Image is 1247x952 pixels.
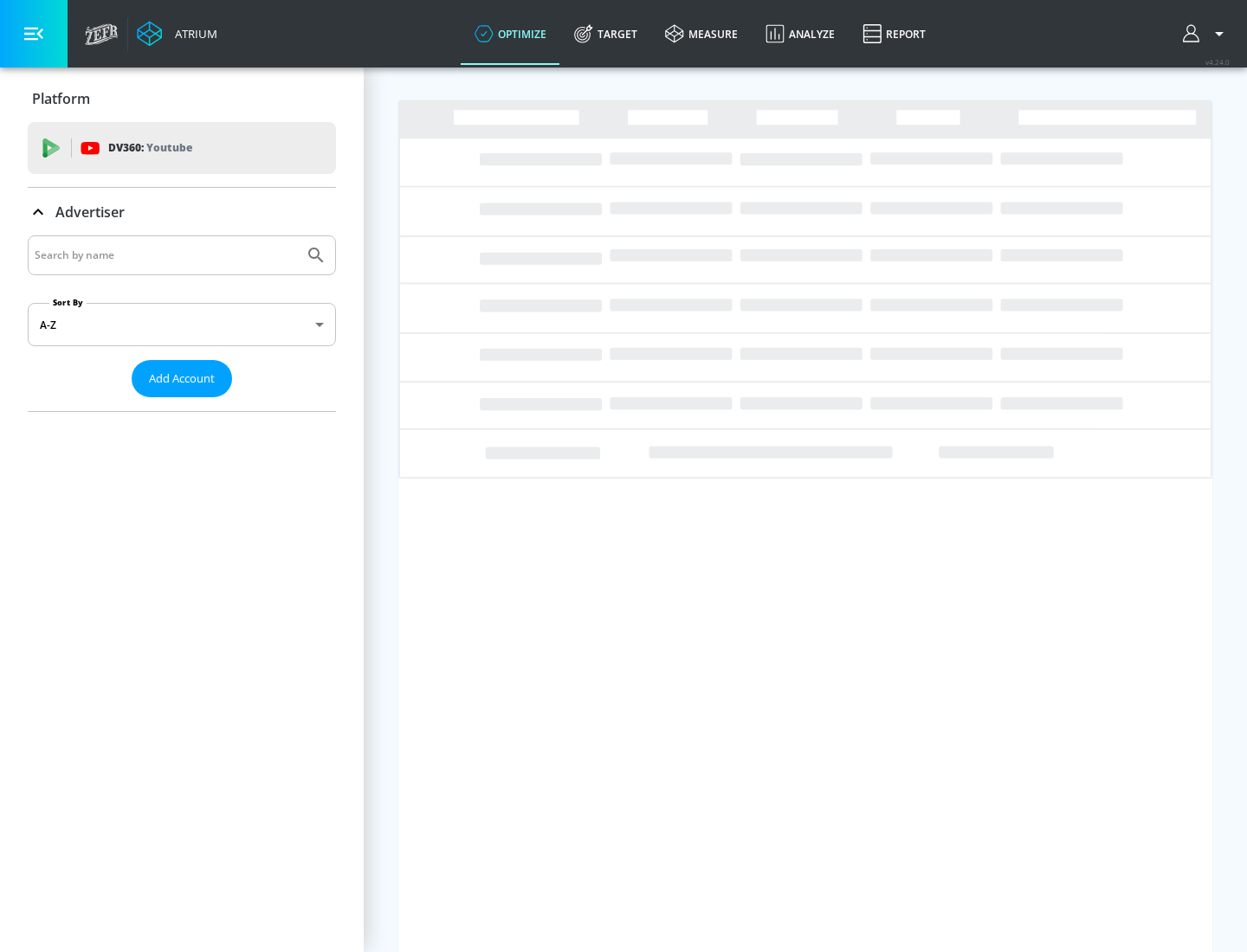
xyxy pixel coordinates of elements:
div: Advertiser [28,235,336,411]
div: Atrium [168,26,217,42]
p: Platform [32,89,90,108]
a: Atrium [137,21,217,47]
div: Platform [28,74,336,123]
p: DV360: [108,138,192,158]
button: Add Account [132,360,232,397]
a: Target [560,3,651,65]
span: v 4.24.0 [1205,57,1230,67]
div: Advertiser [28,188,336,236]
label: Sort By [49,297,87,308]
div: A-Z [28,303,336,346]
a: measure [651,3,752,65]
p: Youtube [146,138,192,157]
a: Report [849,3,940,65]
p: Advertiser [55,203,125,222]
a: optimize [461,3,560,65]
a: Analyze [752,3,849,65]
div: DV360: Youtube [28,122,336,174]
span: Add Account [149,369,215,389]
nav: list of Advertiser [28,397,336,411]
input: Search by name [35,244,297,267]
